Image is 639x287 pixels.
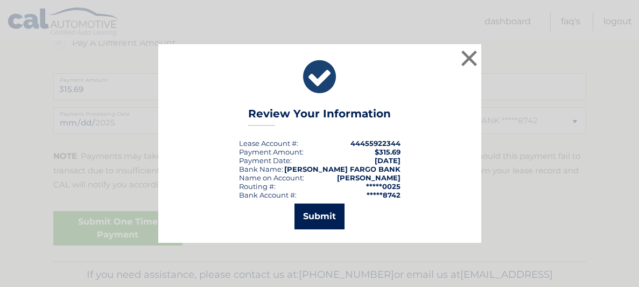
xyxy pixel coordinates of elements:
strong: 44455922344 [350,139,401,148]
h3: Review Your Information [248,107,391,126]
span: [DATE] [375,156,401,165]
strong: [PERSON_NAME] FARGO BANK [284,165,401,173]
span: Payment Date [239,156,290,165]
strong: [PERSON_NAME] [337,173,401,182]
button: Submit [294,204,345,229]
div: Bank Account #: [239,191,297,199]
div: Routing #: [239,182,276,191]
div: Name on Account: [239,173,304,182]
div: Lease Account #: [239,139,298,148]
div: Bank Name: [239,165,283,173]
div: Payment Amount: [239,148,304,156]
button: × [459,47,480,69]
span: $315.69 [375,148,401,156]
div: : [239,156,292,165]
